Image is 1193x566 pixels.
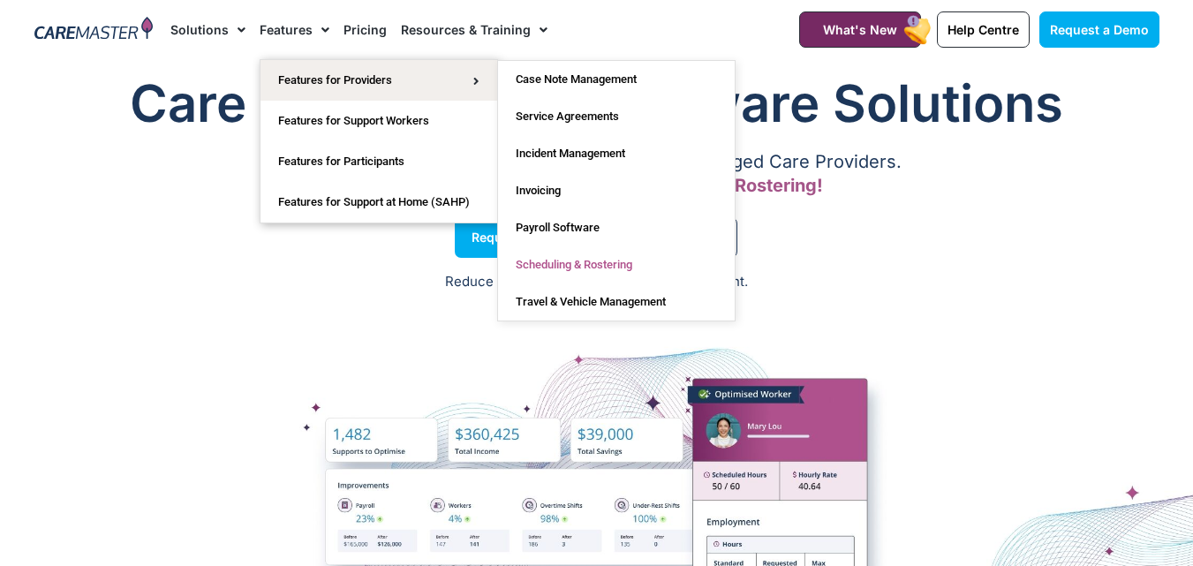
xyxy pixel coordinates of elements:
[498,98,735,135] a: Service Agreements
[260,182,497,223] a: Features for Support at Home (SAHP)
[1039,11,1159,48] a: Request a Demo
[260,60,497,101] a: Features for Providers
[11,272,1182,292] p: Reduce Costs. Boost Efficiency. Stay Compliant.
[34,17,154,43] img: CareMaster Logo
[498,246,735,283] a: Scheduling & Rostering
[948,22,1019,37] span: Help Centre
[799,11,921,48] a: What's New
[472,233,572,242] span: Request a Demo
[260,101,497,141] a: Features for Support Workers
[34,156,1159,168] p: A Comprehensive Software Ecosystem for NDIS & Aged Care Providers.
[260,59,498,223] ul: Features
[34,68,1159,139] h1: Care Management Software Solutions
[498,283,735,321] a: Travel & Vehicle Management
[498,172,735,209] a: Invoicing
[455,217,590,258] a: Request a Demo
[498,135,735,172] a: Incident Management
[1050,22,1149,37] span: Request a Demo
[937,11,1030,48] a: Help Centre
[497,60,736,321] ul: Features for Providers
[260,141,497,182] a: Features for Participants
[498,61,735,98] a: Case Note Management
[498,209,735,246] a: Payroll Software
[823,22,897,37] span: What's New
